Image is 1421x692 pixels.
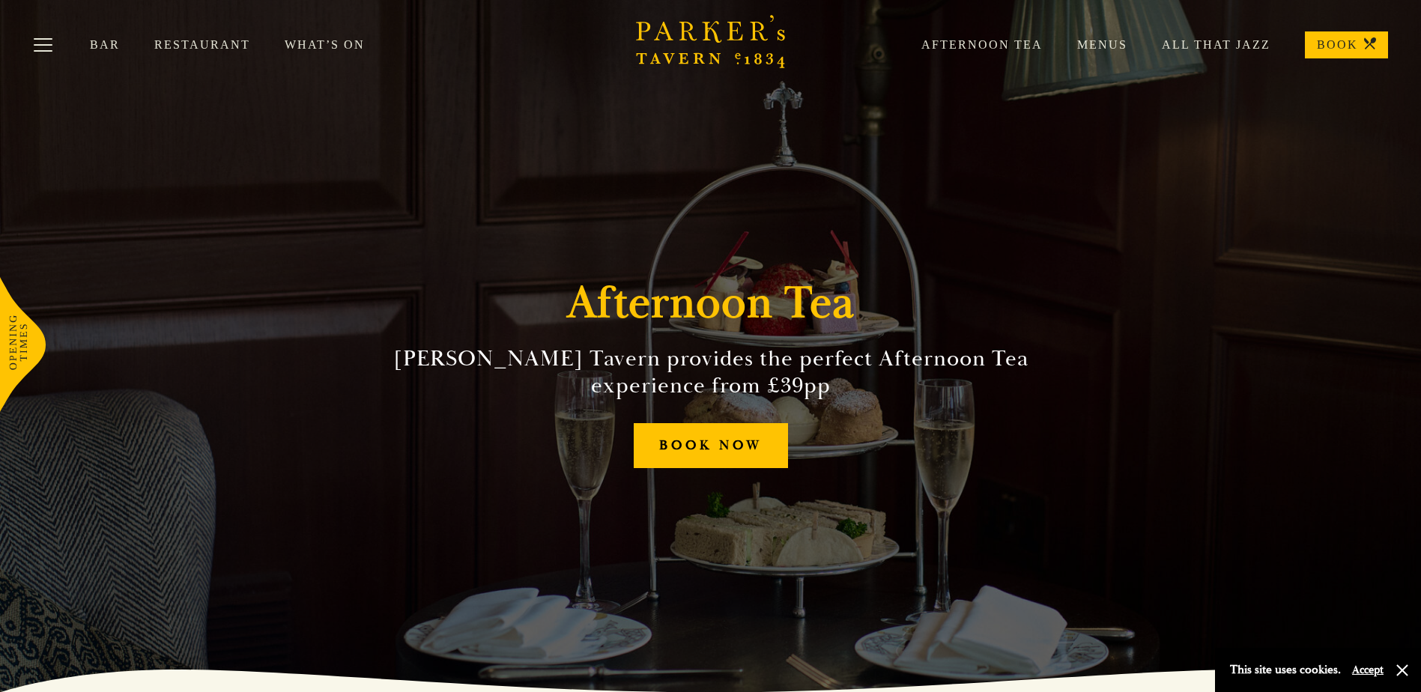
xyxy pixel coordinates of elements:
[1352,663,1384,677] button: Accept
[369,345,1052,399] h2: [PERSON_NAME] Tavern provides the perfect Afternoon Tea experience from £39pp
[1395,663,1410,678] button: Close and accept
[1230,659,1341,681] p: This site uses cookies.
[567,276,855,330] h1: Afternoon Tea
[634,423,788,469] a: BOOK NOW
